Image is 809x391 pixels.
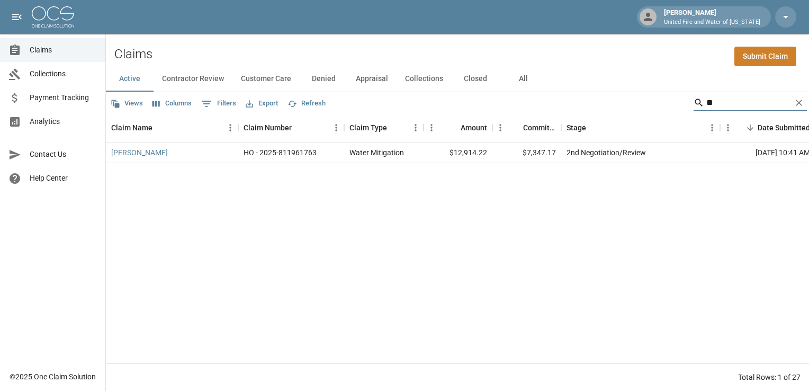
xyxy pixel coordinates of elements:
button: Menu [492,120,508,136]
div: Committed Amount [492,113,561,143]
div: Claim Type [344,113,424,143]
button: Sort [508,120,523,135]
button: Active [106,66,154,92]
div: Amount [424,113,492,143]
div: Total Rows: 1 of 27 [738,372,801,383]
div: Amount [461,113,487,143]
button: Sort [152,120,167,135]
span: Contact Us [30,149,97,160]
button: Customer Care [232,66,300,92]
button: Menu [408,120,424,136]
span: Claims [30,45,97,56]
button: Sort [292,120,307,135]
div: Committed Amount [523,113,556,143]
button: All [499,66,547,92]
span: Help Center [30,173,97,184]
h2: Claims [114,47,152,62]
div: Water Mitigation [349,147,404,158]
button: Sort [586,120,601,135]
button: Menu [328,120,344,136]
button: Clear [791,95,807,111]
div: $7,347.17 [492,143,561,163]
span: Payment Tracking [30,92,97,103]
button: Contractor Review [154,66,232,92]
a: Submit Claim [734,47,796,66]
div: Claim Name [106,113,238,143]
div: Claim Type [349,113,387,143]
a: [PERSON_NAME] [111,147,168,158]
div: Search [694,94,807,113]
button: Menu [222,120,238,136]
button: Sort [387,120,402,135]
button: Denied [300,66,347,92]
div: Claim Number [238,113,344,143]
button: Views [108,95,146,112]
button: Refresh [285,95,328,112]
div: dynamic tabs [106,66,809,92]
span: Analytics [30,116,97,127]
div: Stage [561,113,720,143]
button: Menu [720,120,736,136]
button: Menu [704,120,720,136]
button: Closed [452,66,499,92]
div: [PERSON_NAME] [660,7,765,26]
div: HO - 2025-811961763 [244,147,317,158]
button: Menu [424,120,439,136]
div: Claim Name [111,113,152,143]
button: Select columns [150,95,194,112]
button: open drawer [6,6,28,28]
div: $12,914.22 [424,143,492,163]
button: Sort [743,120,758,135]
div: Stage [567,113,586,143]
span: Collections [30,68,97,79]
button: Collections [397,66,452,92]
div: © 2025 One Claim Solution [10,371,96,382]
button: Appraisal [347,66,397,92]
p: United Fire and Water of [US_STATE] [664,18,760,27]
button: Show filters [199,95,239,112]
div: 2nd Negotiation/Review [567,147,646,158]
img: ocs-logo-white-transparent.png [32,6,74,28]
button: Sort [446,120,461,135]
div: Claim Number [244,113,292,143]
button: Export [243,95,281,112]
